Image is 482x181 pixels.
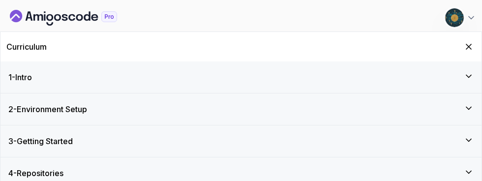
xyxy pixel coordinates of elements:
img: user profile image [445,8,464,27]
h3: 2 - Environment Setup [8,103,87,115]
h3: 1 - Intro [8,71,32,83]
button: 2-Environment Setup [0,93,482,125]
button: 1-Intro [0,61,482,93]
button: 3-Getting Started [0,125,482,157]
h3: 3 - Getting Started [8,135,73,147]
button: Hide Curriculum for mobile [462,40,476,54]
a: Dashboard [10,10,140,26]
iframe: chat widget [421,120,482,166]
h3: 4 - Repositories [8,167,63,179]
button: user profile image [445,8,476,28]
h2: Curriculum [6,41,47,53]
